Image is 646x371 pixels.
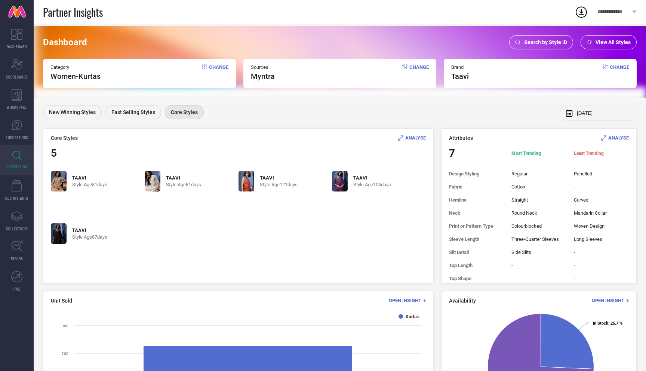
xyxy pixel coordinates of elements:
[574,236,629,242] span: Long Sleeves
[451,64,469,70] span: Brand
[449,263,504,268] span: Top Length
[574,223,629,229] span: Woven Design
[574,150,629,156] span: Least Trending
[574,276,629,281] span: -
[260,175,298,181] span: TAAVI
[13,286,21,292] span: FWD
[449,197,504,203] span: Hemline
[409,64,429,81] span: Change
[260,182,298,187] span: Style Age 121 days
[449,223,504,229] span: Print or Pattern Type
[50,64,101,70] span: Category
[332,171,348,191] img: b5a0c5d8-eb84-4c0a-87d0-2a5f7e3323031747806152191-Taavi-Women-Kurtas-1961747806151659-1.jpg
[62,324,68,328] text: 300
[72,234,107,240] span: Style Age 87 days
[62,352,68,356] text: 200
[251,64,275,70] span: Sources
[171,109,198,115] span: Core Styles
[574,171,629,177] span: Panelled
[50,72,101,81] span: Women-Kurtas
[601,134,629,141] div: Analyse
[511,249,566,255] span: Side Slits
[511,184,566,190] span: Cotton
[610,64,629,81] span: Change
[524,39,567,45] span: Search by Style ID
[51,147,57,159] span: 5
[593,321,608,326] tspan: In Stock
[353,182,391,187] span: Style Age 104 days
[574,210,629,216] span: Mandarin Collar
[592,298,624,303] span: Open Insight
[511,210,566,216] span: Round Neck
[449,298,476,304] span: Availability
[7,44,27,49] span: DASHBOARD
[72,227,107,233] span: TAAVI
[6,226,28,232] span: COLLECTIONS
[6,74,28,80] span: SCORECARDS
[353,175,391,181] span: TAAVI
[43,37,87,47] span: Dashboard
[596,39,631,45] span: View All Styles
[72,175,107,181] span: TAAVI
[111,109,155,115] span: Fast Selling Styles
[511,171,566,177] span: Regular
[449,276,504,281] span: Top Shape
[449,171,504,177] span: Design Styling
[449,184,504,190] span: Fabric
[49,109,96,115] span: New Winning Styles
[511,223,566,229] span: Colourblocked
[389,297,426,304] div: Open Insight
[166,175,201,181] span: TAAVI
[511,263,566,268] span: -
[406,314,419,319] text: Kurtas
[575,5,588,19] div: Open download list
[5,195,28,201] span: CDC INSIGHTS
[389,298,421,303] span: Open Insight
[449,135,473,141] span: Attributes
[51,223,67,244] img: dad6bc98-9f4a-4bc4-9adb-5bb99f7f27c21747809251460-Taavi-Women-Kurtas-9991747809250837-1.jpg
[593,321,622,326] text: : 25.7 %
[6,135,28,140] span: SUGGESTIONS
[72,182,107,187] span: Style Age 81 days
[449,249,504,255] span: Slit Detail
[239,171,254,191] img: b12bfb03-0283-46a2-808f-5b505353ab901746012578292-Taavi-Women-Kurtas-1981746012577753-1.jpg
[608,135,629,141] span: ANALYSE
[511,236,566,242] span: Three-Quarter Sleeves
[574,197,629,203] span: Curved
[449,236,504,242] span: Sleeve Length
[574,249,629,255] span: -
[574,184,629,190] span: -
[209,64,228,81] span: Change
[10,256,23,261] span: TRENDS
[511,276,566,281] span: -
[51,135,78,141] span: Core Styles
[51,171,67,191] img: 60e5cfdc-92b3-4022-b741-e381fb5f63941749624467646-Taavi-Women-Kurtas-6251749624466933-1.jpg
[511,197,566,203] span: Straight
[592,297,629,304] div: Open Insight
[405,135,426,141] span: ANALYSE
[43,4,103,20] span: Partner Insights
[449,147,504,159] span: 7
[398,134,426,141] div: Analyse
[451,72,469,81] span: taavi
[6,164,27,169] span: INSPIRATION
[574,263,629,268] span: -
[449,210,504,216] span: Neck
[166,182,201,187] span: Style Age 81 days
[577,110,633,116] input: Select month
[511,150,566,156] span: Most Trending
[7,104,27,110] span: WORKSPACE
[145,171,160,191] img: 95077122-f9f3-4eb3-8f60-4a14fdd12f001748407178156-Taavi-Women-Kurtas-1061748407177635-1.jpg
[251,72,275,81] span: myntra
[51,298,72,304] span: Unit Sold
